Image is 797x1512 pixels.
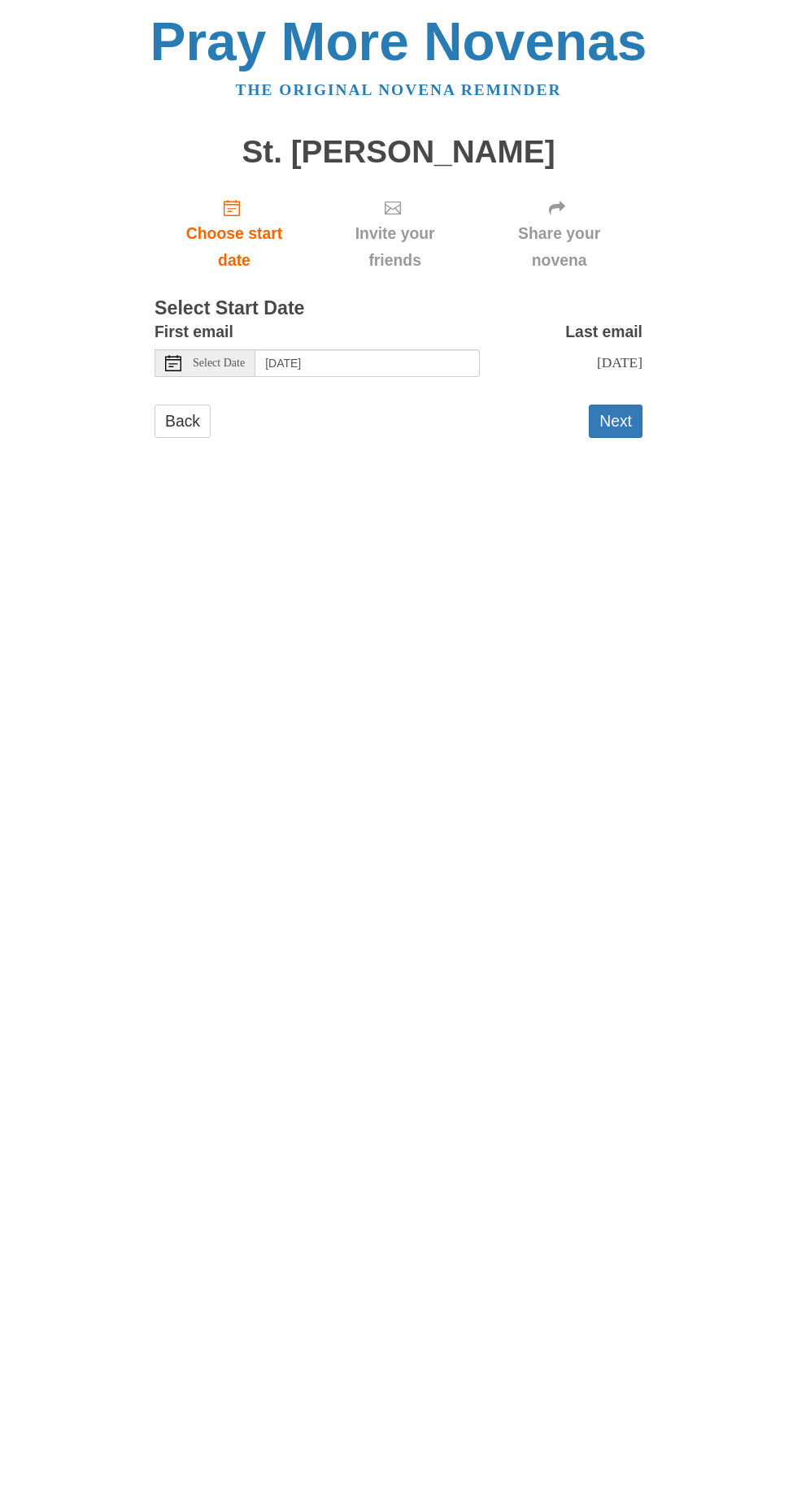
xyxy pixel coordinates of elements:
span: Select Date [193,357,245,369]
div: Click "Next" to confirm your start date first. [314,185,476,282]
div: Click "Next" to confirm your start date first. [476,185,642,282]
a: Pray More Novenas [150,11,647,71]
a: The original novena reminder [236,81,562,98]
span: Choose start date [171,220,298,274]
span: Share your novena [492,220,626,274]
label: First email [155,318,233,345]
label: Last email [565,318,642,345]
span: Invite your friends [330,220,459,274]
h3: Select Start Date [155,298,642,319]
a: Choose start date [155,185,314,282]
span: [DATE] [597,354,642,370]
a: Back [155,405,211,438]
button: Next [589,405,642,438]
h1: St. [PERSON_NAME] [155,135,642,170]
